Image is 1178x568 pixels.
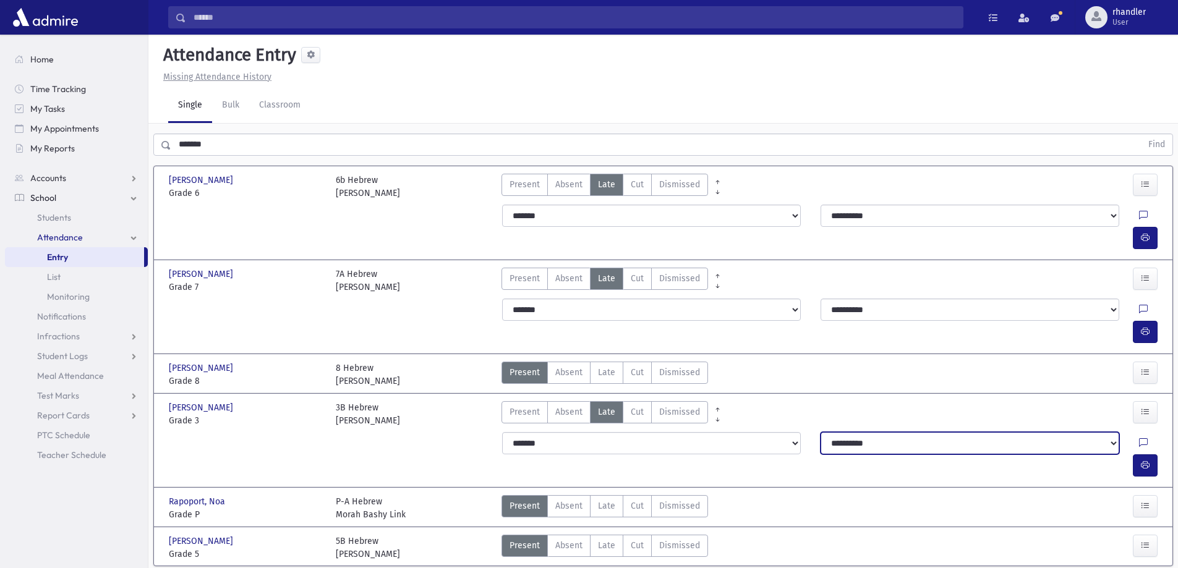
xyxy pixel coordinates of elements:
[10,5,81,30] img: AdmirePro
[47,271,61,282] span: List
[37,350,88,362] span: Student Logs
[510,178,540,191] span: Present
[37,390,79,401] span: Test Marks
[598,405,615,418] span: Late
[5,227,148,247] a: Attendance
[30,54,54,65] span: Home
[5,99,148,119] a: My Tasks
[186,6,963,28] input: Search
[631,405,644,418] span: Cut
[168,88,212,123] a: Single
[502,495,708,521] div: AttTypes
[659,405,700,418] span: Dismissed
[249,88,310,123] a: Classroom
[336,535,400,561] div: 5B Hebrew [PERSON_NAME]
[502,268,708,294] div: AttTypes
[5,267,148,287] a: List
[169,495,228,508] span: Rapoport, Noa
[5,386,148,405] a: Test Marks
[1112,17,1146,27] span: User
[659,499,700,512] span: Dismissed
[631,272,644,285] span: Cut
[30,192,56,203] span: School
[631,178,644,191] span: Cut
[169,401,236,414] span: [PERSON_NAME]
[169,362,236,375] span: [PERSON_NAME]
[336,495,406,521] div: P-A Hebrew Morah Bashy Link
[336,268,400,294] div: 7A Hebrew [PERSON_NAME]
[5,188,148,208] a: School
[555,366,583,379] span: Absent
[5,208,148,227] a: Students
[598,366,615,379] span: Late
[510,539,540,552] span: Present
[1141,134,1172,155] button: Find
[47,252,68,263] span: Entry
[5,307,148,326] a: Notifications
[169,535,236,548] span: [PERSON_NAME]
[169,508,323,521] span: Grade P
[169,548,323,561] span: Grade 5
[555,272,583,285] span: Absent
[30,143,75,154] span: My Reports
[336,401,400,427] div: 3B Hebrew [PERSON_NAME]
[555,499,583,512] span: Absent
[598,272,615,285] span: Late
[169,375,323,388] span: Grade 8
[163,72,271,82] u: Missing Attendance History
[336,174,400,200] div: 6b Hebrew [PERSON_NAME]
[659,366,700,379] span: Dismissed
[5,138,148,158] a: My Reports
[5,445,148,465] a: Teacher Schedule
[510,499,540,512] span: Present
[30,123,99,134] span: My Appointments
[37,430,90,441] span: PTC Schedule
[169,174,236,187] span: [PERSON_NAME]
[37,331,80,342] span: Infractions
[502,401,708,427] div: AttTypes
[598,178,615,191] span: Late
[659,178,700,191] span: Dismissed
[5,425,148,445] a: PTC Schedule
[502,535,708,561] div: AttTypes
[502,362,708,388] div: AttTypes
[5,326,148,346] a: Infractions
[5,79,148,99] a: Time Tracking
[510,366,540,379] span: Present
[30,172,66,184] span: Accounts
[5,168,148,188] a: Accounts
[5,405,148,425] a: Report Cards
[5,287,148,307] a: Monitoring
[555,178,583,191] span: Absent
[5,346,148,366] a: Student Logs
[631,366,644,379] span: Cut
[30,103,65,114] span: My Tasks
[37,370,104,381] span: Meal Attendance
[631,499,644,512] span: Cut
[169,268,236,281] span: [PERSON_NAME]
[659,272,700,285] span: Dismissed
[502,174,708,200] div: AttTypes
[37,311,86,322] span: Notifications
[37,212,71,223] span: Students
[37,232,83,243] span: Attendance
[555,405,583,418] span: Absent
[598,539,615,552] span: Late
[510,272,540,285] span: Present
[169,187,323,200] span: Grade 6
[598,499,615,512] span: Late
[212,88,249,123] a: Bulk
[5,247,144,267] a: Entry
[555,539,583,552] span: Absent
[169,281,323,294] span: Grade 7
[37,410,90,421] span: Report Cards
[336,362,400,388] div: 8 Hebrew [PERSON_NAME]
[30,83,86,95] span: Time Tracking
[47,291,90,302] span: Monitoring
[5,49,148,69] a: Home
[510,405,540,418] span: Present
[169,414,323,427] span: Grade 3
[1112,7,1146,17] span: rhandler
[37,449,106,460] span: Teacher Schedule
[158,45,296,66] h5: Attendance Entry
